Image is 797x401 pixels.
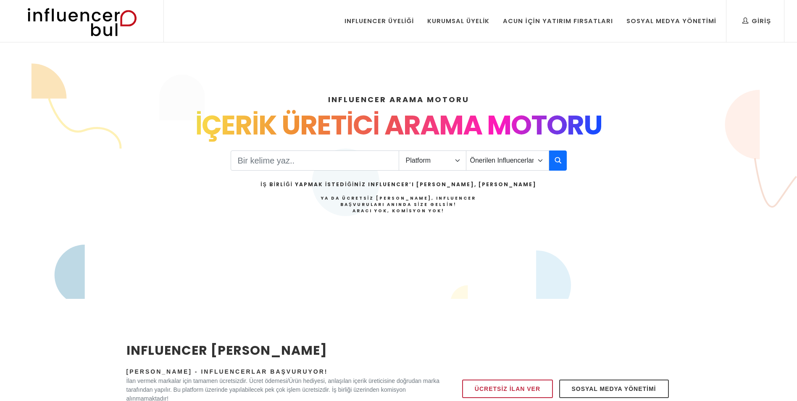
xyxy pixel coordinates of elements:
[503,16,613,26] div: Acun İçin Yatırım Fırsatları
[572,384,656,394] span: Sosyal Medya Yönetimi
[260,181,536,188] h2: İş Birliği Yapmak İstediğiniz Influencer’ı [PERSON_NAME], [PERSON_NAME]
[352,208,445,214] strong: Aracı Yok, Komisyon Yok!
[231,150,399,171] input: Search
[742,16,771,26] div: Giriş
[126,341,440,360] h2: INFLUENCER [PERSON_NAME]
[126,368,328,375] span: [PERSON_NAME] - Influencerlar Başvuruyor!
[345,16,414,26] div: Influencer Üyeliği
[126,94,671,105] h4: INFLUENCER ARAMA MOTORU
[126,105,671,145] div: İÇERİK ÜRETİCİ ARAMA MOTORU
[626,16,716,26] div: Sosyal Medya Yönetimi
[260,195,536,214] h4: Ya da Ücretsiz [PERSON_NAME], Influencer Başvuruları Anında Size Gelsin!
[427,16,489,26] div: Kurumsal Üyelik
[475,384,540,394] span: Ücretsiz İlan Ver
[559,380,669,398] a: Sosyal Medya Yönetimi
[462,380,553,398] a: Ücretsiz İlan Ver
